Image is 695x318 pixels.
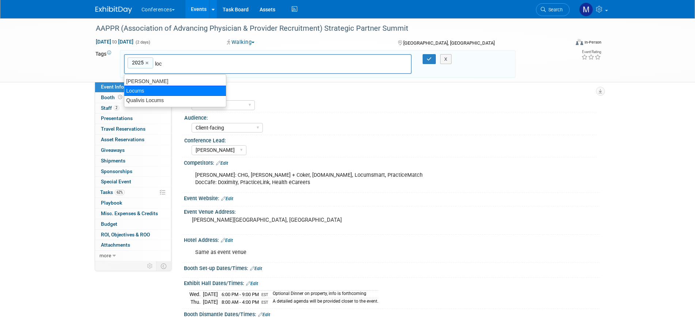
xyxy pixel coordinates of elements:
td: Personalize Event Tab Strip [144,261,156,271]
span: ROI, Objectives & ROO [101,232,150,237]
a: Edit [250,266,262,271]
span: EST [261,300,268,305]
a: Event Information [95,82,171,92]
span: 2025 [131,59,144,66]
div: Audience: [184,112,597,121]
td: Thu. [189,298,203,306]
a: Shipments [95,156,171,166]
span: [GEOGRAPHIC_DATA], [GEOGRAPHIC_DATA] [403,40,495,46]
td: Wed. [189,290,203,298]
td: [DATE] [203,298,218,306]
div: Exhibit Hall Dates/Times: [184,278,600,287]
span: [DATE] [DATE] [95,38,134,45]
img: Format-Inperson.png [576,39,583,45]
span: Attachments [101,242,130,248]
a: Attachments [95,240,171,250]
a: Search [536,3,570,16]
a: Misc. Expenses & Credits [95,209,171,219]
div: Event Rating [581,50,601,54]
span: Travel Reservations [101,126,146,132]
div: Locums [124,86,226,96]
td: [DATE] [203,290,218,298]
a: Travel Reservations [95,124,171,134]
span: Asset Reservations [101,136,144,142]
div: AAPPR (Association of Advancing Physician & Provider Recruitment) Strategic Partner Summit [93,22,559,35]
a: Edit [221,238,233,243]
span: Event Information [101,84,142,90]
td: Optional Dinner on property, info is forthcoming [268,290,378,298]
span: 8:00 AM - 4:00 PM [222,299,259,305]
span: Giveaways [101,147,125,153]
div: Hotel Address: [184,235,600,244]
td: A detailed agenda will be provided closer to the event. [268,298,378,306]
a: Presentations [95,113,171,124]
span: Staff [101,105,119,111]
div: Brand: [184,90,597,99]
a: Edit [221,196,233,201]
a: Sponsorships [95,167,171,177]
a: ROI, Objectives & ROO [95,230,171,240]
span: more [99,252,111,258]
a: × [146,59,150,67]
span: Presentations [101,115,133,121]
a: Edit [216,161,228,166]
img: ExhibitDay [95,6,132,14]
a: Staff2 [95,103,171,113]
span: Booth [101,94,124,100]
input: Type tag and hit enter [155,60,257,67]
span: Shipments [101,158,125,164]
span: EST [261,292,268,297]
a: Giveaways [95,145,171,156]
a: more [95,251,171,261]
span: 2 [114,105,119,111]
span: to [111,39,118,45]
a: Booth [95,93,171,103]
div: Event Venue Address: [184,206,600,216]
span: 62% [115,190,125,195]
a: Tasks62% [95,187,171,198]
div: [PERSON_NAME]: CHG, [PERSON_NAME] + Coker, [DOMAIN_NAME], Locumsmart, PracticeMatch DocCafe: Doxi... [190,168,520,190]
div: Competitors: [184,157,600,167]
a: Budget [95,219,171,229]
a: Asset Reservations [95,135,171,145]
div: Same as event venue [190,245,520,260]
button: X [440,54,452,64]
button: Walking [224,38,257,46]
a: Special Event [95,177,171,187]
div: Conference Lead: [184,135,597,144]
span: Misc. Expenses & Credits [101,210,158,216]
td: Tags [95,50,113,78]
div: [PERSON_NAME] [124,76,226,86]
span: 6:00 PM - 9:00 PM [222,292,259,297]
div: Event Website: [184,193,600,202]
span: Booth not reserved yet [117,94,124,100]
span: Tasks [100,189,125,195]
div: In-Person [584,40,601,45]
span: (2 days) [135,40,150,45]
td: Toggle Event Tabs [156,261,171,271]
div: Booth Set-up Dates/Times: [184,263,600,272]
img: Marygrace LeGros [579,3,593,16]
pre: [PERSON_NAME][GEOGRAPHIC_DATA], [GEOGRAPHIC_DATA] [192,217,349,223]
a: Edit [246,281,258,286]
a: Playbook [95,198,171,208]
span: Budget [101,221,117,227]
span: Search [546,7,563,12]
span: Sponsorships [101,168,132,174]
span: Playbook [101,200,122,206]
div: Event Format [526,38,602,49]
a: Edit [258,312,270,317]
span: Special Event [101,179,131,184]
div: Qualivis Locums [124,96,226,105]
